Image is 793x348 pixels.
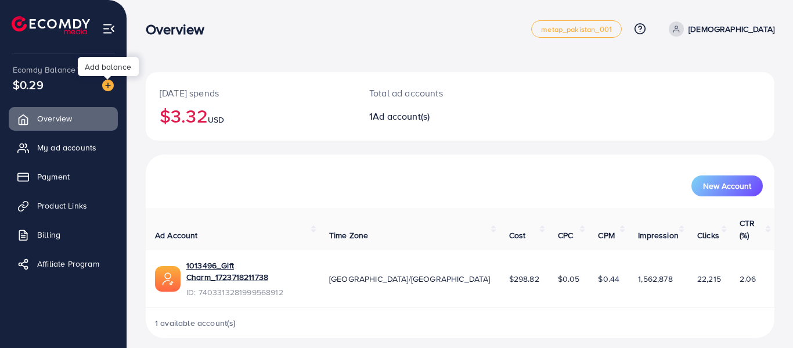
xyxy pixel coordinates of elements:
p: Total ad accounts [369,86,499,100]
a: Overview [9,107,118,130]
span: 1 available account(s) [155,317,236,329]
span: $0.05 [558,273,580,285]
span: Time Zone [329,229,368,241]
a: Affiliate Program [9,252,118,275]
button: New Account [691,175,763,196]
a: My ad accounts [9,136,118,159]
span: Affiliate Program [37,258,99,270]
span: 1,562,878 [638,273,672,285]
span: Cost [509,229,526,241]
span: 22,215 [697,273,721,285]
p: [DATE] spends [160,86,341,100]
span: ID: 7403313281999568912 [186,286,311,298]
img: image [102,80,114,91]
a: metap_pakistan_001 [531,20,622,38]
img: ic-ads-acc.e4c84228.svg [155,266,181,292]
h3: Overview [146,21,214,38]
a: Billing [9,223,118,246]
span: Payment [37,171,70,182]
h2: 1 [369,111,499,122]
span: Ecomdy Balance [13,64,75,76]
img: menu [102,22,116,35]
span: $0.44 [598,273,619,285]
span: Overview [37,113,72,124]
span: CTR (%) [740,217,755,241]
span: My ad accounts [37,142,96,153]
span: Ad Account [155,229,198,241]
span: Impression [638,229,679,241]
span: Billing [37,229,60,241]
span: CPM [598,229,614,241]
a: [DEMOGRAPHIC_DATA] [664,21,774,37]
div: Add balance [78,57,139,76]
span: Product Links [37,200,87,211]
span: Clicks [697,229,719,241]
a: Product Links [9,194,118,217]
span: [GEOGRAPHIC_DATA]/[GEOGRAPHIC_DATA] [329,273,491,285]
img: logo [12,16,90,34]
span: 2.06 [740,273,756,285]
span: Ad account(s) [373,110,430,123]
h2: $3.32 [160,105,341,127]
iframe: Chat [744,296,784,339]
span: New Account [703,182,751,190]
span: metap_pakistan_001 [541,26,612,33]
span: CPC [558,229,573,241]
span: USD [208,114,224,125]
p: [DEMOGRAPHIC_DATA] [689,22,774,36]
span: $298.82 [509,273,539,285]
a: Payment [9,165,118,188]
a: 1013496_Gift Charm_1723718211738 [186,260,311,284]
span: $0.29 [13,76,44,93]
